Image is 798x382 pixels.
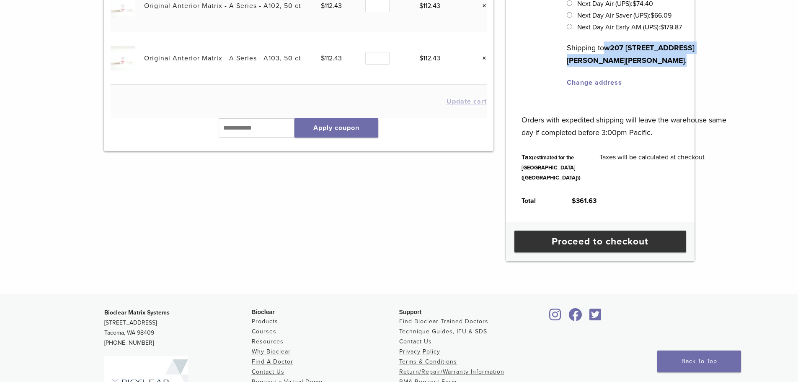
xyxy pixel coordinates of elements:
[321,54,325,62] span: $
[566,313,585,322] a: Bioclear
[567,78,622,87] a: Change address
[572,197,576,205] span: $
[252,318,278,325] a: Products
[252,338,284,345] a: Resources
[419,54,440,62] bdi: 112.43
[651,11,671,20] bdi: 66.09
[399,318,488,325] a: Find Bioclear Trained Doctors
[104,308,252,348] p: [STREET_ADDRESS] Tacoma, WA 98409 [PHONE_NUMBER]
[657,351,741,372] a: Back To Top
[111,46,135,70] img: Original Anterior Matrix - A Series - A103, 50 ct
[252,328,276,335] a: Courses
[476,53,487,64] a: Remove this item
[419,54,423,62] span: $
[572,197,597,205] bdi: 361.63
[144,54,301,62] a: Original Anterior Matrix - A Series - A103, 50 ct
[660,23,682,31] bdi: 179.87
[252,309,275,315] span: Bioclear
[399,358,457,365] a: Terms & Conditions
[512,189,563,213] th: Total
[447,98,487,105] button: Update cart
[399,338,432,345] a: Contact Us
[522,154,581,181] small: (estimated for the [GEOGRAPHIC_DATA] ([GEOGRAPHIC_DATA]))
[419,2,423,10] span: $
[252,368,284,375] a: Contact Us
[321,2,342,10] bdi: 112.43
[144,2,301,10] a: Original Anterior Matrix - A Series - A102, 50 ct
[252,348,291,355] a: Why Bioclear
[294,118,378,138] button: Apply coupon
[476,0,487,11] a: Remove this item
[577,23,682,31] label: Next Day Air Early AM (UPS):
[321,2,325,10] span: $
[252,358,293,365] a: Find A Doctor
[399,309,422,315] span: Support
[590,146,714,189] td: Taxes will be calculated at checkout
[577,11,671,20] label: Next Day Air Saver (UPS):
[567,43,695,65] strong: w207 [STREET_ADDRESS][PERSON_NAME][PERSON_NAME]
[522,101,731,139] p: Orders with expedited shipping will leave the warehouse same day if completed before 3:00pm Pacific.
[514,231,686,252] a: Proceed to checkout
[567,42,731,67] p: Shipping to .
[547,313,564,322] a: Bioclear
[651,11,654,20] span: $
[660,23,664,31] span: $
[321,54,342,62] bdi: 112.43
[399,348,440,355] a: Privacy Policy
[399,368,504,375] a: Return/Repair/Warranty Information
[104,309,170,316] strong: Bioclear Matrix Systems
[587,313,604,322] a: Bioclear
[419,2,440,10] bdi: 112.43
[567,88,731,100] label: Country / region
[512,146,590,189] th: Tax
[399,328,487,335] a: Technique Guides, IFU & SDS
